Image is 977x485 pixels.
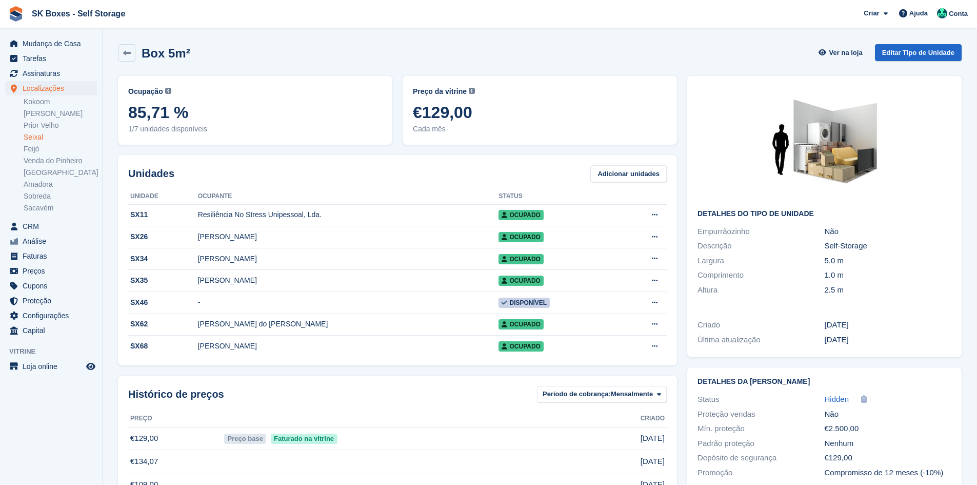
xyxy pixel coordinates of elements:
td: - [198,292,499,314]
div: 2.5 m [825,284,951,296]
a: menu [5,249,97,263]
span: Proteção [23,294,84,308]
th: Ocupante [198,188,499,205]
div: Resiliência No Stress Unipessoal, Lda. [198,209,499,220]
a: Sacavém [24,203,97,213]
span: [DATE] [641,433,665,444]
a: Loja de pré-visualização [85,360,97,373]
span: Cupons [23,279,84,293]
td: €134,07 [128,450,222,473]
div: SX35 [128,275,198,286]
a: Feijó [24,144,97,154]
div: 1.0 m [825,269,951,281]
a: menu [5,81,97,95]
a: menu [5,323,97,338]
div: Padrão proteção [697,438,824,450]
div: Status [697,394,824,405]
a: menu [5,264,97,278]
div: Descrição [697,240,824,252]
h2: Detalhes da [PERSON_NAME] [697,378,951,386]
span: Configurações [23,308,84,323]
span: Assinaturas [23,66,84,81]
span: Loja online [23,359,84,374]
a: Sobreda [24,191,97,201]
div: Empurrãozinho [697,226,824,238]
div: Depósito de segurança [697,452,824,464]
th: Unidade [128,188,198,205]
a: menu [5,36,97,51]
div: SX68 [128,341,198,352]
span: Faturas [23,249,84,263]
h2: Box 5m² [142,46,190,60]
span: Ocupado [499,254,543,264]
div: SX46 [128,297,198,308]
div: Proteção vendas [697,409,824,420]
div: Não [825,409,951,420]
a: Kokoom [24,97,97,107]
div: 5.0 m [825,255,951,267]
a: Venda do Pinheiro [24,156,97,166]
span: Disponível [499,298,550,308]
a: menu [5,66,97,81]
h2: Unidades [128,166,174,181]
div: Self-Storage [825,240,951,252]
a: [GEOGRAPHIC_DATA] [24,168,97,178]
div: Última atualização [697,334,824,346]
a: menu [5,294,97,308]
div: €129,00 [825,452,951,464]
a: menu [5,219,97,234]
a: menu [5,308,97,323]
span: Faturado na vitrine [271,434,337,444]
div: Altura [697,284,824,296]
span: Ocupado [499,341,543,352]
div: Criado [697,319,824,331]
span: Hidden [825,395,849,403]
div: [PERSON_NAME] [198,275,499,286]
td: €129,00 [128,427,222,450]
div: Promoção [697,467,824,479]
span: Ocupado [499,210,543,220]
a: Ver na loja [817,44,866,61]
span: Criado [641,414,665,423]
span: Cada mês [413,124,667,134]
div: SX62 [128,319,198,329]
span: [DATE] [641,456,665,468]
th: Preço [128,411,222,427]
img: icon-info-grey-7440780725fd019a000dd9b08b2336e03edf1995a4989e88bcd33f0948082b44.svg [165,88,171,94]
div: Não [825,226,951,238]
span: Conta [949,9,968,19]
span: Análise [23,234,84,248]
div: SX26 [128,231,198,242]
img: 50-sqft-unit.jpg [748,86,902,202]
a: Amadora [24,180,97,189]
div: €2.500,00 [825,423,951,435]
a: Prior Velho [24,121,97,130]
div: Compromisso de 12 meses (-10%) [825,467,951,479]
span: Período de cobrança: [543,389,611,399]
img: icon-info-grey-7440780725fd019a000dd9b08b2336e03edf1995a4989e88bcd33f0948082b44.svg [469,88,475,94]
div: [DATE] [825,334,951,346]
div: [DATE] [825,319,951,331]
a: Editar Tipo de Unidade [875,44,962,61]
span: Mensalmente [611,389,653,399]
h2: Detalhes do tipo de unidade [697,210,951,218]
span: Ver na loja [829,48,863,58]
button: Período de cobrança: Mensalmente [537,386,667,403]
span: €129,00 [413,103,667,122]
span: Ocupado [499,276,543,286]
a: menu [5,279,97,293]
span: Vitrine [9,346,102,357]
span: Ocupação [128,86,163,97]
div: [PERSON_NAME] [198,231,499,242]
span: Criar [864,8,879,18]
th: Status [499,188,617,205]
a: [PERSON_NAME] [24,109,97,119]
a: Adicionar unidades [590,165,667,182]
div: Comprimento [697,269,824,281]
div: Largura [697,255,824,267]
span: CRM [23,219,84,234]
div: SX34 [128,254,198,264]
a: menu [5,359,97,374]
span: Tarefas [23,51,84,66]
span: Preço da vitrine [413,86,467,97]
